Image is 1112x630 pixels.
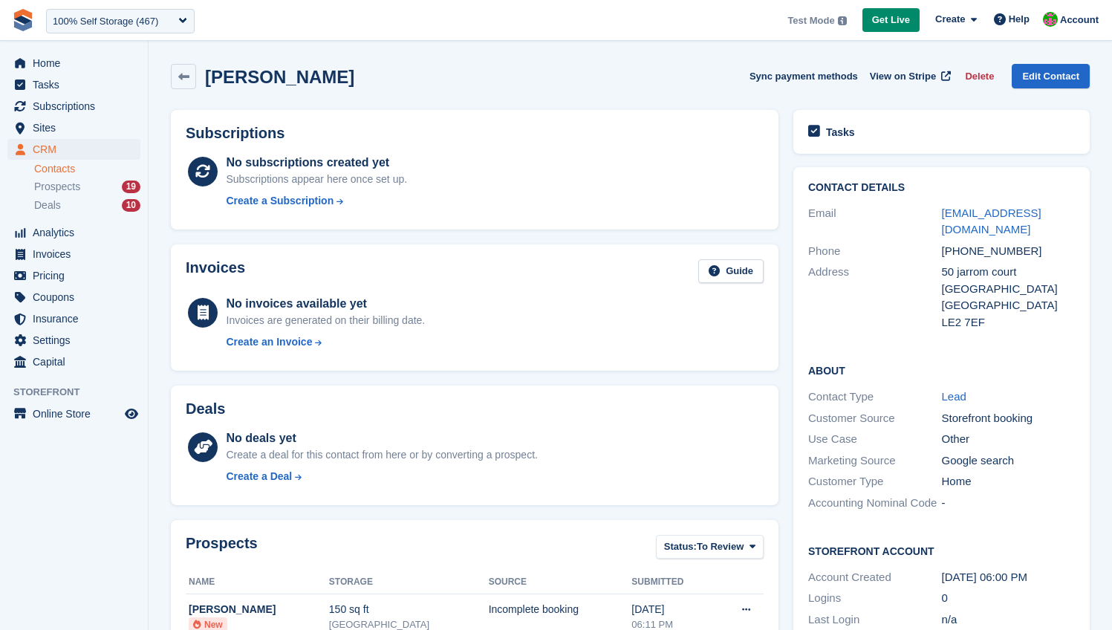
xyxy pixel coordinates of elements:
a: Contacts [34,162,140,176]
a: menu [7,351,140,372]
div: Invoices are generated on their billing date. [227,313,426,328]
div: [PERSON_NAME] [189,602,329,617]
div: Create a deal for this contact from here or by converting a prospect. [227,447,538,463]
th: Source [489,571,632,594]
span: Pricing [33,265,122,286]
div: 0 [942,590,1076,607]
h2: Storefront Account [808,543,1075,558]
span: CRM [33,139,122,160]
a: menu [7,139,140,160]
span: Create [935,12,965,27]
div: Last Login [808,611,942,629]
th: Storage [329,571,489,594]
a: Deals 10 [34,198,140,213]
span: Account [1060,13,1099,27]
h2: Deals [186,400,225,418]
span: Help [1009,12,1030,27]
img: icon-info-grey-7440780725fd019a000dd9b08b2336e03edf1995a4989e88bcd33f0948082b44.svg [838,16,847,25]
img: stora-icon-8386f47178a22dfd0bd8f6a31ec36ba5ce8667c1dd55bd0f319d3a0aa187defe.svg [12,9,34,31]
a: Preview store [123,405,140,423]
div: Use Case [808,431,942,448]
div: Create a Subscription [227,193,334,209]
div: - [942,495,1076,512]
h2: Prospects [186,535,258,562]
span: Storefront [13,385,148,400]
a: Create an Invoice [227,334,426,350]
div: Marketing Source [808,452,942,470]
a: menu [7,96,140,117]
a: View on Stripe [864,64,954,88]
div: [DATE] [631,602,714,617]
span: Invoices [33,244,122,264]
span: Get Live [872,13,910,27]
span: Analytics [33,222,122,243]
div: [GEOGRAPHIC_DATA] [942,281,1076,298]
span: Capital [33,351,122,372]
h2: Invoices [186,259,245,284]
div: [PHONE_NUMBER] [942,243,1076,260]
div: Google search [942,452,1076,470]
div: Customer Source [808,410,942,427]
span: Coupons [33,287,122,308]
div: Accounting Nominal Code [808,495,942,512]
a: Prospects 19 [34,179,140,195]
div: 19 [122,181,140,193]
div: Subscriptions appear here once set up. [227,172,408,187]
div: Incomplete booking [489,602,632,617]
div: Storefront booking [942,410,1076,427]
a: menu [7,244,140,264]
div: LE2 7EF [942,314,1076,331]
a: Lead [942,390,966,403]
div: 100% Self Storage (467) [53,14,158,29]
h2: About [808,363,1075,377]
th: Name [186,571,329,594]
div: Create a Deal [227,469,293,484]
span: Home [33,53,122,74]
div: Account Created [808,569,942,586]
div: 150 sq ft [329,602,489,617]
a: menu [7,222,140,243]
span: Test Mode [787,13,834,28]
a: menu [7,403,140,424]
a: menu [7,53,140,74]
a: menu [7,265,140,286]
div: Home [942,473,1076,490]
span: Status: [664,539,697,554]
div: n/a [942,611,1076,629]
div: No subscriptions created yet [227,154,408,172]
h2: Subscriptions [186,125,764,142]
div: 50 jarrom court [942,264,1076,281]
th: Submitted [631,571,714,594]
div: Other [942,431,1076,448]
button: Status: To Review [656,535,764,559]
h2: Tasks [826,126,855,139]
button: Sync payment methods [750,64,858,88]
div: Email [808,205,942,238]
h2: [PERSON_NAME] [205,67,354,87]
div: Create an Invoice [227,334,313,350]
span: Prospects [34,180,80,194]
span: Insurance [33,308,122,329]
a: [EMAIL_ADDRESS][DOMAIN_NAME] [942,207,1041,236]
div: No deals yet [227,429,538,447]
span: Tasks [33,74,122,95]
a: menu [7,287,140,308]
h2: Contact Details [808,182,1075,194]
span: Deals [34,198,61,212]
div: [DATE] 06:00 PM [942,569,1076,586]
div: [GEOGRAPHIC_DATA] [942,297,1076,314]
div: No invoices available yet [227,295,426,313]
div: Phone [808,243,942,260]
span: To Review [697,539,744,554]
a: Guide [698,259,764,284]
div: Logins [808,590,942,607]
img: Will McNeilly [1043,12,1058,27]
a: menu [7,308,140,329]
span: Sites [33,117,122,138]
a: menu [7,330,140,351]
a: Edit Contact [1012,64,1090,88]
div: 10 [122,199,140,212]
a: Create a Subscription [227,193,408,209]
span: View on Stripe [870,69,936,84]
button: Delete [959,64,1000,88]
